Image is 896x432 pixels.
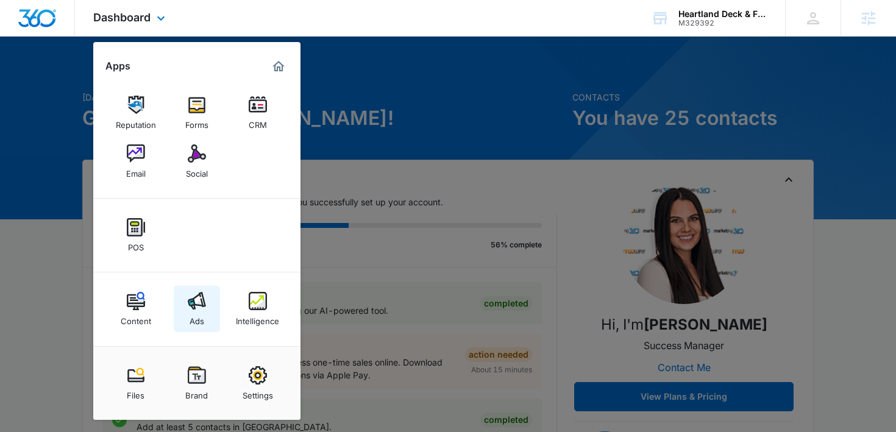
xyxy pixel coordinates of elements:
a: Files [113,360,159,406]
div: POS [128,236,144,252]
span: Dashboard [93,11,151,24]
div: Domain: [DOMAIN_NAME] [32,32,134,41]
a: Forms [174,90,220,136]
img: tab_domain_overview_orange.svg [33,71,43,80]
div: Files [127,384,144,400]
div: Brand [185,384,208,400]
img: logo_orange.svg [20,19,29,29]
div: account id [678,19,767,27]
a: Ads [174,286,220,332]
div: Domain Overview [46,72,109,80]
div: account name [678,9,767,19]
a: Reputation [113,90,159,136]
div: Email [126,163,146,179]
div: Keywords by Traffic [135,72,205,80]
div: Ads [190,310,204,326]
div: Reputation [116,114,156,130]
a: CRM [235,90,281,136]
img: tab_keywords_by_traffic_grey.svg [121,71,131,80]
div: Intelligence [236,310,279,326]
div: Social [186,163,208,179]
a: Settings [235,360,281,406]
a: POS [113,212,159,258]
a: Intelligence [235,286,281,332]
div: CRM [249,114,267,130]
img: website_grey.svg [20,32,29,41]
a: Marketing 360® Dashboard [269,57,288,76]
div: Forms [185,114,208,130]
a: Email [113,138,159,185]
a: Content [113,286,159,332]
a: Social [174,138,220,185]
a: Brand [174,360,220,406]
h2: Apps [105,60,130,72]
div: Settings [243,384,273,400]
div: Content [121,310,151,326]
div: v 4.0.25 [34,19,60,29]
